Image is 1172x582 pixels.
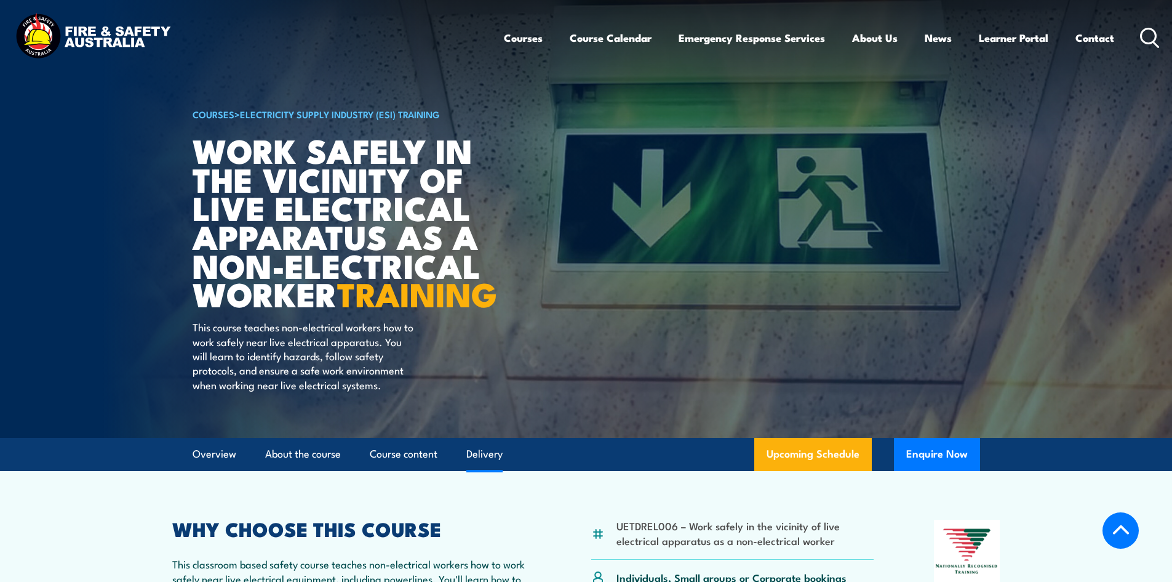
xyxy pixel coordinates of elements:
a: Learner Portal [979,22,1048,54]
li: UETDREL006 – Work safely in the vicinity of live electrical apparatus as a non-electrical worker [616,519,874,548]
p: This course teaches non-electrical workers how to work safely near live electrical apparatus. You... [193,320,417,392]
button: Enquire Now [894,438,980,471]
a: About the course [265,438,341,471]
a: Contact [1075,22,1114,54]
a: COURSES [193,107,234,121]
a: Overview [193,438,236,471]
a: Courses [504,22,543,54]
a: Course content [370,438,437,471]
h1: Work safely in the vicinity of live electrical apparatus as a non-electrical worker [193,135,496,308]
a: About Us [852,22,898,54]
a: Delivery [466,438,503,471]
a: News [925,22,952,54]
a: Upcoming Schedule [754,438,872,471]
a: Electricity Supply Industry (ESI) Training [240,107,440,121]
a: Emergency Response Services [679,22,825,54]
h2: WHY CHOOSE THIS COURSE [172,520,532,537]
h6: > [193,107,496,121]
strong: TRAINING [337,267,497,318]
a: Course Calendar [570,22,652,54]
